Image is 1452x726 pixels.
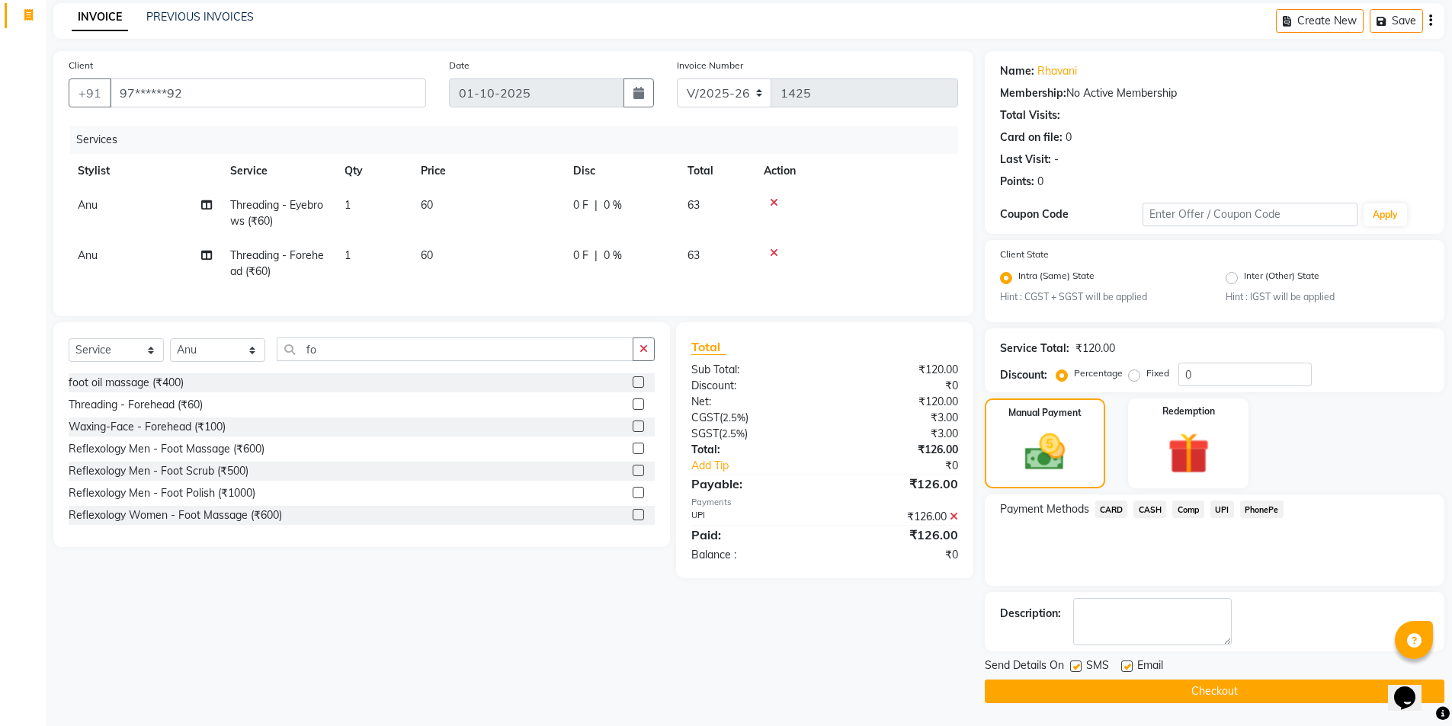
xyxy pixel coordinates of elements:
input: Search by Name/Mobile/Email/Code [110,78,426,107]
span: SMS [1086,657,1109,676]
div: Description: [1000,606,1061,622]
div: Waxing-Face - Forehead (₹100) [69,419,226,435]
div: ₹120.00 [1075,341,1115,357]
button: Create New [1276,9,1364,33]
iframe: chat widget [1388,665,1437,711]
span: CASH [1133,501,1166,518]
div: ( ) [680,426,825,442]
th: Stylist [69,154,221,188]
div: ₹126.00 [825,509,970,525]
div: Name: [1000,63,1034,79]
div: Last Visit: [1000,152,1051,168]
div: Payments [691,496,957,509]
div: Card on file: [1000,130,1063,146]
div: Net: [680,394,825,410]
div: Reflexology Women - Foot Massage (₹600) [69,507,282,523]
div: Discount: [1000,367,1047,383]
div: Points: [1000,174,1034,190]
button: Checkout [985,680,1444,703]
div: Threading - Forehead (₹60) [69,397,203,413]
span: 63 [688,248,700,262]
div: ( ) [680,410,825,426]
span: | [595,248,598,264]
span: Email [1137,657,1163,676]
th: Service [221,154,335,188]
span: SGST [691,427,719,440]
div: - [1054,152,1059,168]
th: Price [412,154,564,188]
label: Client [69,59,93,72]
div: Service Total: [1000,341,1069,357]
span: 1 [345,198,351,212]
div: 0 [1066,130,1072,146]
div: Reflexology Men - Foot Massage (₹600) [69,441,264,457]
span: 60 [421,248,433,262]
div: Balance : [680,547,825,563]
div: ₹126.00 [825,475,970,493]
span: Comp [1172,501,1204,518]
span: 0 % [604,248,622,264]
div: Reflexology Men - Foot Scrub (₹500) [69,463,248,479]
div: foot oil massage (₹400) [69,375,184,391]
span: Anu [78,248,98,262]
span: 1 [345,248,351,262]
input: Search or Scan [277,337,633,361]
label: Date [449,59,470,72]
div: ₹3.00 [825,410,970,426]
a: Rhavani [1037,63,1077,79]
th: Disc [564,154,678,188]
div: Discount: [680,378,825,394]
span: 60 [421,198,433,212]
div: Total Visits: [1000,107,1060,123]
div: Coupon Code [1000,206,1143,222]
span: 0 % [604,197,622,213]
span: UPI [1210,501,1234,518]
input: Enter Offer / Coupon Code [1143,203,1357,226]
label: Inter (Other) State [1244,269,1319,287]
div: ₹120.00 [825,362,970,378]
span: 63 [688,198,700,212]
div: Paid: [680,526,825,544]
span: CARD [1095,501,1128,518]
span: Threading - Eyebrows (₹60) [230,198,323,228]
span: Threading - Forehead (₹60) [230,248,324,278]
button: Save [1370,9,1423,33]
span: Payment Methods [1000,501,1089,517]
label: Invoice Number [677,59,743,72]
span: CGST [691,411,720,424]
span: 0 F [573,248,588,264]
div: 0 [1037,174,1043,190]
div: No Active Membership [1000,85,1429,101]
img: _gift.svg [1155,427,1223,479]
label: Manual Payment [1008,406,1082,420]
div: Payable: [680,475,825,493]
div: UPI [680,509,825,525]
th: Qty [335,154,412,188]
div: ₹126.00 [825,442,970,458]
div: Services [70,126,970,154]
label: Percentage [1074,366,1123,380]
label: Fixed [1146,366,1169,380]
th: Total [678,154,755,188]
span: 2.5% [723,411,745,424]
span: | [595,197,598,213]
span: 0 F [573,197,588,213]
button: Apply [1364,203,1407,226]
div: ₹120.00 [825,394,970,410]
div: ₹0 [825,547,970,563]
div: Reflexology Men - Foot Polish (₹1000) [69,485,255,501]
span: 2.5% [722,427,745,440]
span: Send Details On [985,657,1064,676]
a: PREVIOUS INVOICES [146,10,254,24]
a: INVOICE [72,4,128,31]
label: Client State [1000,248,1049,261]
th: Action [755,154,958,188]
div: ₹3.00 [825,426,970,442]
span: Total [691,339,726,355]
span: Anu [78,198,98,212]
div: ₹0 [825,378,970,394]
img: _cash.svg [1012,429,1078,475]
div: Sub Total: [680,362,825,378]
button: +91 [69,78,111,107]
div: ₹0 [849,458,970,474]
